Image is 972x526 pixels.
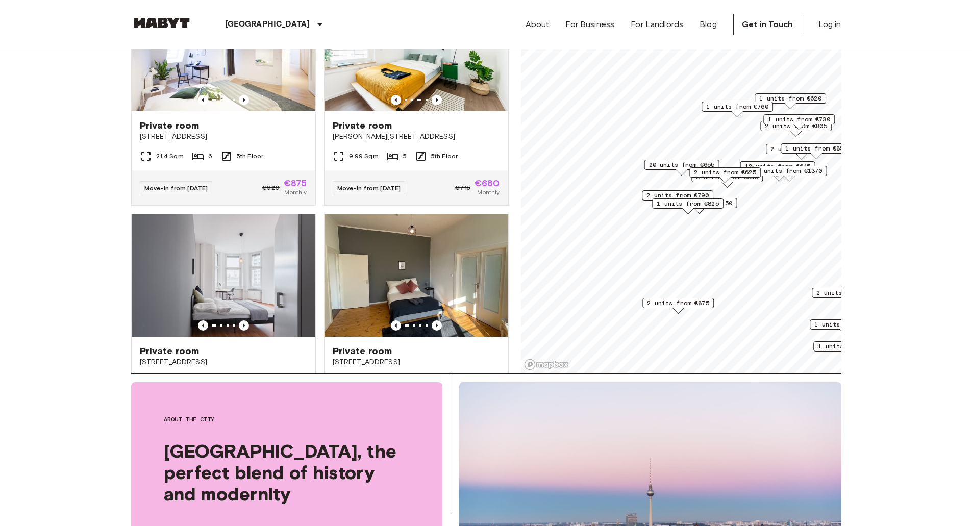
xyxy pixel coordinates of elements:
[349,152,379,161] span: 9.99 Sqm
[140,357,307,367] span: [STREET_ADDRESS]
[647,298,709,308] span: 2 units from €875
[814,320,877,329] span: 1 units from €725
[818,18,841,31] a: Log in
[284,179,307,188] span: €875
[455,183,470,192] span: €715
[262,183,280,192] span: €920
[818,342,880,351] span: 1 units from €780
[759,94,821,103] span: 1 units from €620
[642,190,713,206] div: Map marker
[816,288,879,297] span: 2 units from €865
[760,121,832,137] div: Map marker
[477,188,500,197] span: Monthly
[812,288,883,304] div: Map marker
[813,341,885,357] div: Map marker
[132,214,315,337] img: Marketing picture of unit DE-01-047-05H
[284,188,307,197] span: Monthly
[755,93,826,109] div: Map marker
[770,144,833,154] span: 2 units from €655
[237,152,263,161] span: 5th Floor
[239,95,249,105] button: Previous image
[475,179,500,188] span: €680
[156,152,184,161] span: 21.4 Sqm
[164,440,410,505] span: [GEOGRAPHIC_DATA], the perfect blend of history and modernity
[391,320,401,331] button: Previous image
[766,144,837,160] div: Map marker
[752,166,827,182] div: Map marker
[225,18,310,31] p: [GEOGRAPHIC_DATA]
[333,345,392,357] span: Private room
[631,18,683,31] a: For Landlords
[642,298,714,314] div: Map marker
[702,102,773,117] div: Map marker
[781,143,852,159] div: Map marker
[198,95,208,105] button: Previous image
[208,152,212,161] span: 6
[781,143,853,159] div: Map marker
[649,160,714,169] span: 20 units from €655
[164,415,410,424] span: About the city
[733,14,802,35] a: Get in Touch
[652,198,724,214] div: Map marker
[768,115,830,124] span: 1 units from €730
[325,214,508,337] img: Marketing picture of unit DE-01-030-05H
[239,320,249,331] button: Previous image
[524,359,569,370] a: Mapbox logo
[666,198,732,208] span: 1 units from €1150
[740,161,815,177] div: Map marker
[131,214,316,431] a: Marketing picture of unit DE-01-047-05HPrevious imagePrevious imagePrivate room[STREET_ADDRESS]17...
[432,95,442,105] button: Previous image
[756,166,822,176] span: 1 units from €1370
[741,161,812,177] div: Map marker
[646,191,709,200] span: 2 units from €790
[763,114,835,130] div: Map marker
[333,132,500,142] span: [PERSON_NAME][STREET_ADDRESS]
[198,320,208,331] button: Previous image
[140,119,200,132] span: Private room
[644,160,719,176] div: Map marker
[689,167,761,183] div: Map marker
[526,18,550,31] a: About
[431,152,458,161] span: 5th Floor
[144,184,208,192] span: Move-in from [DATE]
[324,214,509,431] a: Marketing picture of unit DE-01-030-05HPrevious imagePrevious imagePrivate room[STREET_ADDRESS]17...
[744,162,810,171] span: 12 units from €645
[657,199,719,208] span: 1 units from €825
[694,168,756,177] span: 2 units from €625
[333,357,500,367] span: [STREET_ADDRESS]
[140,132,307,142] span: [STREET_ADDRESS]
[785,144,848,153] span: 1 units from €850
[403,152,407,161] span: 5
[337,184,401,192] span: Move-in from [DATE]
[432,320,442,331] button: Previous image
[140,345,200,357] span: Private room
[391,95,401,105] button: Previous image
[810,319,881,335] div: Map marker
[131,18,192,28] img: Habyt
[700,18,717,31] a: Blog
[333,119,392,132] span: Private room
[706,102,768,111] span: 1 units from €760
[662,198,737,214] div: Map marker
[565,18,614,31] a: For Business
